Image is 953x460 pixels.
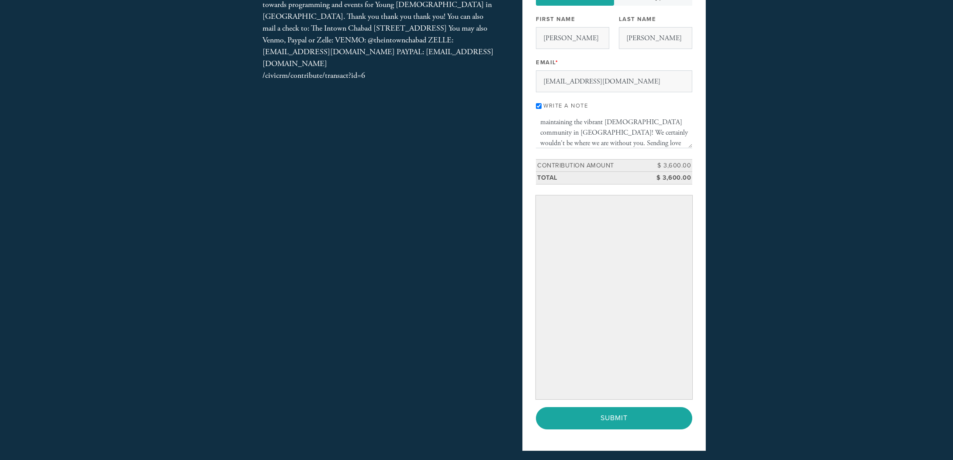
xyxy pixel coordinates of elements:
span: This field is required. [556,59,559,66]
div: /civicrm/contribute/transact?id=6 [262,70,494,81]
input: Submit [536,407,692,429]
iframe: Secure payment input frame [538,197,691,397]
td: $ 3,600.00 [653,159,692,172]
label: First Name [536,15,575,23]
td: Total [536,172,653,185]
label: Email [536,59,558,66]
td: $ 3,600.00 [653,172,692,185]
label: Last Name [619,15,656,23]
label: Write a note [543,102,588,109]
td: Contribution Amount [536,159,653,172]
